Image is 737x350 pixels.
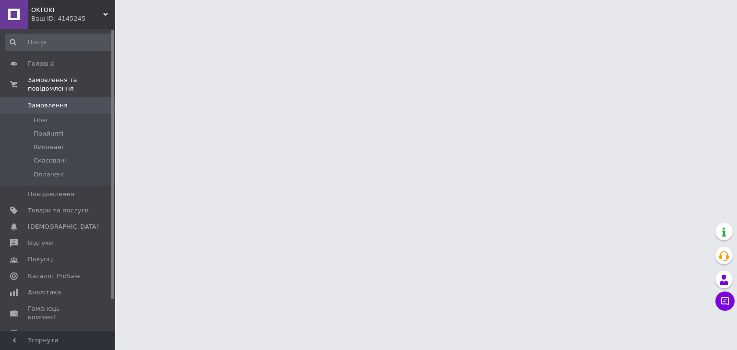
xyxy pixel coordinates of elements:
span: Оплачені [34,170,64,179]
span: Покупці [28,255,54,264]
span: OKTOKI [31,6,103,14]
span: Повідомлення [28,190,74,198]
span: [DEMOGRAPHIC_DATA] [28,222,99,231]
span: Товари та послуги [28,206,89,215]
div: Ваш ID: 4145245 [31,14,115,23]
button: Чат з покупцем [715,292,735,311]
span: Прийняті [34,129,63,138]
span: Каталог ProSale [28,272,80,280]
span: Відгуки [28,239,53,247]
span: Замовлення [28,101,68,110]
span: Скасовані [34,156,66,165]
span: Замовлення та повідомлення [28,76,115,93]
span: Головна [28,59,55,68]
input: Пошук [5,34,113,51]
span: Гаманець компанії [28,304,89,322]
span: Виконані [34,143,63,152]
span: Аналітика [28,288,61,297]
span: Нові [34,116,48,125]
span: Маркет [28,329,52,338]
